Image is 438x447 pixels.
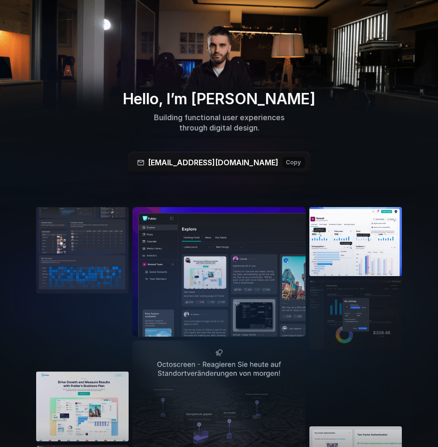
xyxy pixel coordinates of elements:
[44,112,394,123] p: Building functional user experiences
[44,91,394,108] h2: Hello, I’m [PERSON_NAME]
[44,123,394,133] p: through digital design.
[129,153,308,172] button: [EMAIL_ADDRESS][DOMAIN_NAME]Copy
[36,207,129,293] img: UI/UX design by Sabri Hakuli featuring responsive websites, mobile app interfaces, SaaS platforms...
[132,207,306,337] img: Website design showcasing an app for analyzing electricity prices, production, and consumption, w...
